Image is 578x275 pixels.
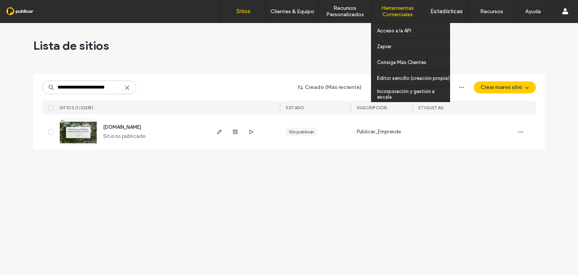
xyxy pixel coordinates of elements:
[33,38,109,53] span: Lista de sitios
[319,5,371,18] label: Recursos Personalizados
[418,105,444,110] span: ETIQUETAS
[289,128,314,135] div: Sin publicar
[16,5,37,12] span: Ayuda
[371,5,424,18] label: Herramientas Comerciales
[377,23,450,38] a: Acceso a la API
[357,105,387,110] span: Suscripción
[59,105,93,110] span: SITIOS (1/23281)
[377,89,450,100] label: Incorporación y gestión a escala
[377,44,391,49] label: Zapier
[357,128,401,136] span: Publicar_Emprende
[236,8,251,15] label: Sitios
[291,81,368,93] button: Creado (Más reciente)
[525,8,541,15] label: Ayuda
[103,124,141,130] a: [DOMAIN_NAME]
[474,81,536,93] button: Crear nuevo sitio
[271,8,314,15] label: Clientes & Equipo
[377,75,450,81] label: Editor sencillo (creación propia)
[377,70,450,86] a: Editor sencillo (creación propia)
[480,8,503,15] label: Recursos
[377,28,411,34] label: Acceso a la API
[286,105,304,110] span: ESTADO
[377,55,450,70] a: Consiga Más Clientes
[103,133,146,140] span: Sitio no publicado
[377,86,450,102] a: Incorporación y gestión a escala
[377,39,450,54] a: Zapier
[377,60,426,65] label: Consiga Más Clientes
[430,8,463,15] label: Estadísticas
